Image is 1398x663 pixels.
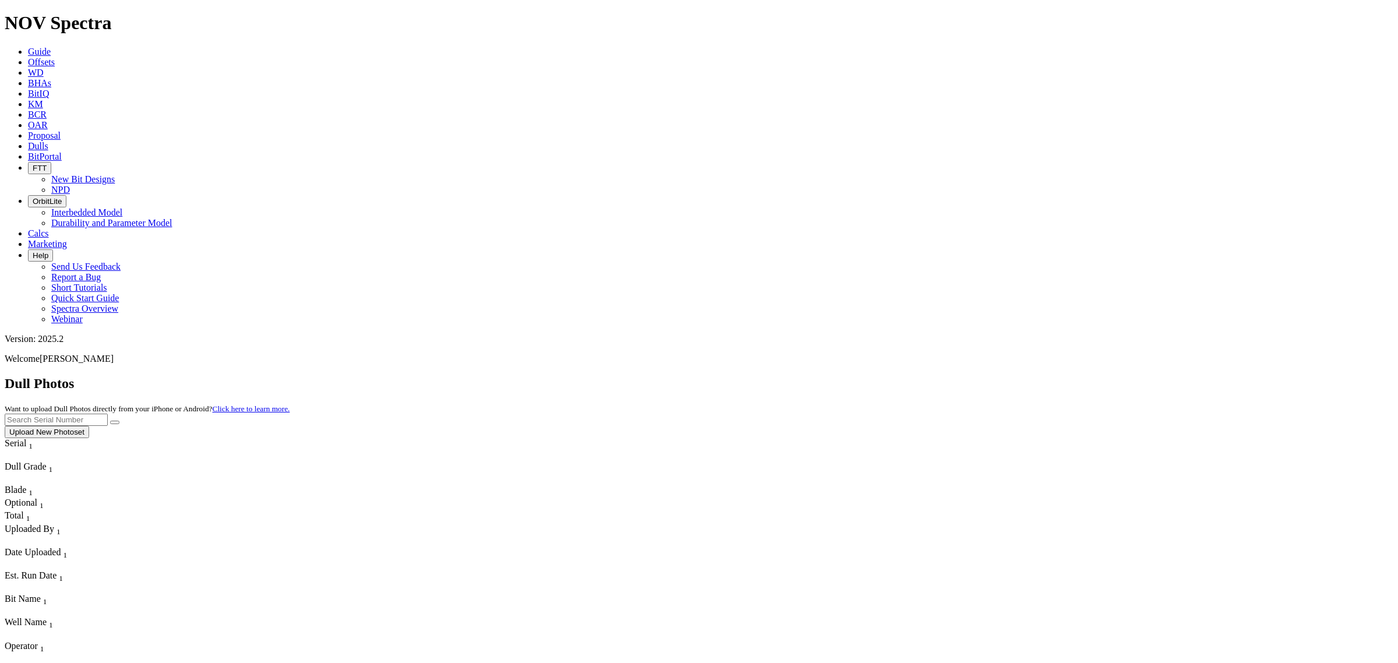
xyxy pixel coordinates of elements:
div: Est. Run Date Sort None [5,570,86,583]
a: Click here to learn more. [213,404,290,413]
span: Sort None [26,510,30,520]
sub: 1 [57,527,61,536]
span: Guide [28,47,51,57]
a: Webinar [51,314,83,324]
div: Column Menu [5,474,86,485]
div: Sort None [5,438,54,461]
sub: 1 [49,621,53,630]
span: Date Uploaded [5,547,61,557]
a: Interbedded Model [51,207,122,217]
div: Version: 2025.2 [5,334,1393,344]
div: Date Uploaded Sort None [5,547,92,560]
span: Help [33,251,48,260]
div: Dull Grade Sort None [5,461,86,474]
div: Column Menu [5,630,171,641]
span: Sort None [63,547,67,557]
div: Sort None [5,617,171,640]
a: Durability and Parameter Model [51,218,172,228]
div: Total Sort None [5,510,45,523]
a: NPD [51,185,70,195]
a: Calcs [28,228,49,238]
h2: Dull Photos [5,376,1393,392]
span: Well Name [5,617,47,627]
div: Sort None [5,524,171,547]
div: Well Name Sort None [5,617,171,630]
div: Sort None [5,570,86,594]
div: Blade Sort None [5,485,45,498]
sub: 1 [40,501,44,510]
a: BitIQ [28,89,49,98]
span: Sort None [57,524,61,534]
sub: 1 [59,574,63,583]
span: Est. Run Date [5,570,57,580]
div: Column Menu [5,451,54,461]
span: Sort None [43,594,47,604]
button: OrbitLite [28,195,66,207]
span: Operator [5,641,38,651]
span: Sort None [29,438,33,448]
a: Quick Start Guide [51,293,119,303]
a: BHAs [28,78,51,88]
a: BitPortal [28,151,62,161]
span: OrbitLite [33,197,62,206]
span: Uploaded By [5,524,54,534]
input: Search Serial Number [5,414,108,426]
span: Bit Name [5,594,41,604]
div: Column Menu [5,606,171,617]
sub: 1 [63,551,67,559]
small: Want to upload Dull Photos directly from your iPhone or Android? [5,404,290,413]
button: Help [28,249,53,262]
sub: 1 [29,442,33,450]
a: Report a Bug [51,272,101,282]
div: Serial Sort None [5,438,54,451]
p: Welcome [5,354,1393,364]
sub: 1 [29,488,33,497]
sub: 1 [26,514,30,523]
span: Serial [5,438,26,448]
div: Sort None [5,498,45,510]
div: Optional Sort None [5,498,45,510]
span: Sort None [49,617,53,627]
a: Dulls [28,141,48,151]
span: Blade [5,485,26,495]
span: Sort None [59,570,63,580]
div: Sort None [5,485,45,498]
sub: 1 [49,465,53,474]
span: Dull Grade [5,461,47,471]
span: Optional [5,498,37,507]
a: Spectra Overview [51,304,118,313]
span: [PERSON_NAME] [40,354,114,364]
sub: 1 [40,644,44,653]
div: Sort None [5,510,45,523]
div: Bit Name Sort None [5,594,171,606]
span: BCR [28,110,47,119]
span: Total [5,510,24,520]
a: WD [28,68,44,77]
span: Sort None [40,641,44,651]
span: Sort None [40,498,44,507]
span: FTT [33,164,47,172]
a: Marketing [28,239,67,249]
sub: 1 [43,597,47,606]
a: Proposal [28,131,61,140]
div: Sort None [5,461,86,485]
div: Uploaded By Sort None [5,524,171,537]
a: Offsets [28,57,55,67]
button: FTT [28,162,51,174]
div: Column Menu [5,583,86,594]
a: OAR [28,120,48,130]
a: KM [28,99,43,109]
div: Column Menu [5,560,92,570]
div: Sort None [5,547,92,570]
